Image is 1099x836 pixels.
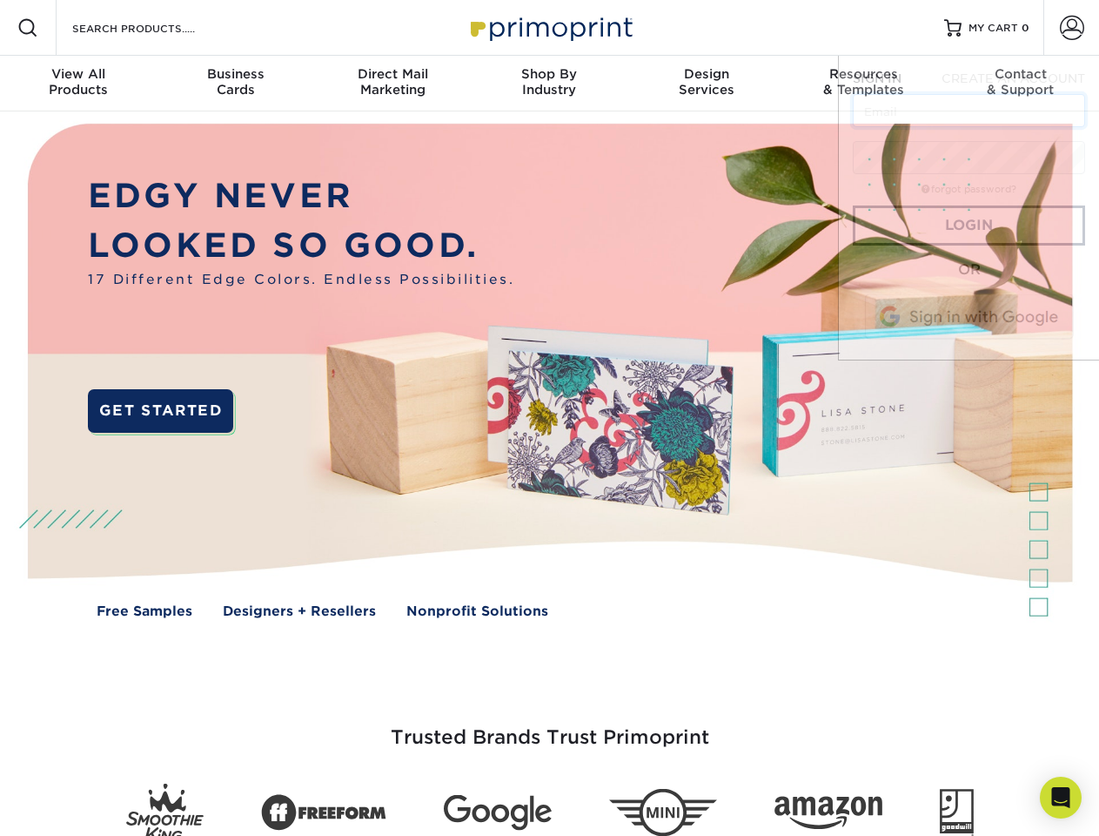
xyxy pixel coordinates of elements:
[314,66,471,82] span: Direct Mail
[314,56,471,111] a: Direct MailMarketing
[968,21,1018,36] span: MY CART
[223,602,376,622] a: Designers + Resellers
[940,789,974,836] img: Goodwill
[628,66,785,82] span: Design
[853,94,1085,127] input: Email
[471,66,627,82] span: Shop By
[785,66,942,98] div: & Templates
[1040,777,1082,819] div: Open Intercom Messenger
[1022,22,1029,34] span: 0
[444,795,552,831] img: Google
[88,172,514,221] p: EDGY NEVER
[853,71,901,85] span: SIGN IN
[157,56,313,111] a: BusinessCards
[314,66,471,98] div: Marketing
[785,66,942,82] span: Resources
[88,221,514,271] p: LOOKED SO GOOD.
[41,684,1059,770] h3: Trusted Brands Trust Primoprint
[785,56,942,111] a: Resources& Templates
[157,66,313,98] div: Cards
[70,17,240,38] input: SEARCH PRODUCTS.....
[774,797,882,830] img: Amazon
[853,260,1085,280] div: OR
[471,56,627,111] a: Shop ByIndustry
[157,66,313,82] span: Business
[853,206,1085,246] a: Login
[471,66,627,98] div: Industry
[97,602,192,622] a: Free Samples
[921,184,1016,195] a: forgot password?
[628,66,785,98] div: Services
[4,783,148,830] iframe: Google Customer Reviews
[463,9,637,46] img: Primoprint
[88,389,233,433] a: GET STARTED
[942,71,1085,85] span: CREATE AN ACCOUNT
[88,270,514,290] span: 17 Different Edge Colors. Endless Possibilities.
[406,602,548,622] a: Nonprofit Solutions
[628,56,785,111] a: DesignServices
